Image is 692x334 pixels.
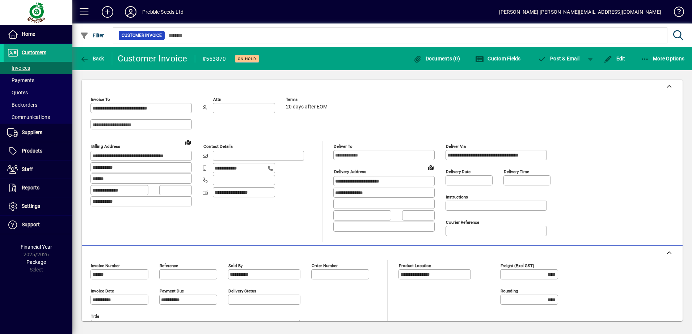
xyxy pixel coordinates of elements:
a: Staff [4,160,72,179]
button: Edit [602,52,627,65]
a: View on map [182,136,194,148]
span: P [550,56,553,61]
span: Quotes [7,90,28,95]
span: Customer Invoice [122,32,162,39]
span: Invoices [7,65,30,71]
a: Quotes [4,86,72,99]
span: Communications [7,114,50,120]
mat-label: Invoice number [91,263,120,268]
span: Financial Year [21,244,52,250]
span: ost & Email [538,56,580,61]
div: Customer Invoice [118,53,187,64]
span: Edit [604,56,625,61]
a: Support [4,216,72,234]
span: Support [22,222,40,227]
mat-label: Product location [399,263,431,268]
span: More Options [641,56,685,61]
a: Products [4,142,72,160]
button: Profile [119,5,142,18]
span: Staff [22,166,33,172]
a: Reports [4,179,72,197]
mat-label: Freight (excl GST) [501,263,534,268]
mat-label: Rounding [501,288,518,294]
span: Reports [22,185,39,190]
span: Terms [286,97,329,102]
mat-label: Attn [213,97,221,102]
a: Payments [4,74,72,86]
span: Home [22,31,35,37]
span: Custom Fields [475,56,521,61]
span: Suppliers [22,129,42,135]
span: Package [26,259,46,265]
mat-label: Payment due [160,288,184,294]
a: Invoices [4,62,72,74]
span: Back [80,56,104,61]
mat-label: Sold by [228,263,242,268]
mat-label: Deliver To [334,144,353,149]
mat-label: Invoice date [91,288,114,294]
span: Documents (0) [413,56,460,61]
a: Communications [4,111,72,123]
a: Suppliers [4,124,72,142]
div: Prebble Seeds Ltd [142,6,183,18]
button: More Options [639,52,687,65]
mat-label: Reference [160,263,178,268]
app-page-header-button: Back [72,52,112,65]
span: Settings [22,203,40,209]
a: Settings [4,197,72,215]
button: Custom Fields [473,52,523,65]
mat-label: Title [91,314,99,319]
span: Customers [22,50,46,55]
mat-label: Delivery status [228,288,256,294]
mat-label: Delivery time [504,169,529,174]
mat-label: Deliver via [446,144,466,149]
mat-label: Courier Reference [446,220,479,225]
a: Knowledge Base [668,1,683,25]
a: Home [4,25,72,43]
span: Products [22,148,42,154]
a: Backorders [4,99,72,111]
span: Backorders [7,102,37,108]
span: 20 days after EOM [286,104,328,110]
button: Documents (0) [411,52,462,65]
div: #553870 [202,53,226,65]
button: Filter [78,29,106,42]
div: [PERSON_NAME] [PERSON_NAME][EMAIL_ADDRESS][DOMAIN_NAME] [499,6,661,18]
span: Payments [7,77,34,83]
mat-label: Invoice To [91,97,110,102]
mat-label: Order number [312,263,338,268]
a: View on map [425,162,436,173]
button: Back [78,52,106,65]
button: Add [96,5,119,18]
mat-label: Instructions [446,194,468,200]
span: On hold [238,56,256,61]
button: Post & Email [534,52,583,65]
mat-label: Delivery date [446,169,471,174]
span: Filter [80,33,104,38]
